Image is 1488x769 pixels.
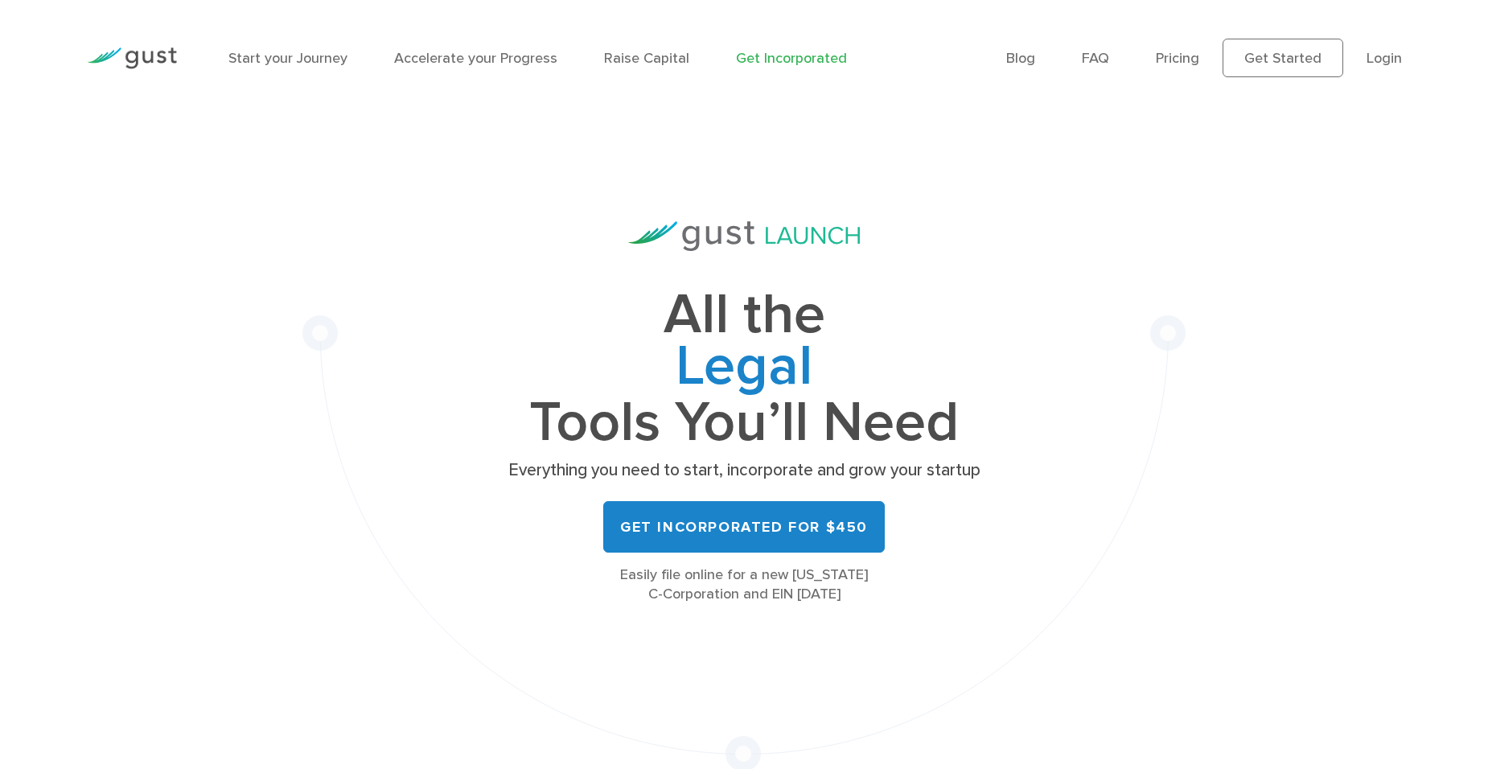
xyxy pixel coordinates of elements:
a: Get Incorporated for $450 [603,501,885,553]
a: Pricing [1156,50,1199,67]
a: Accelerate your Progress [394,50,557,67]
a: Get Started [1223,39,1343,77]
a: Blog [1006,50,1035,67]
img: Gust Launch Logo [628,221,860,251]
p: Everything you need to start, incorporate and grow your startup [503,459,985,482]
a: Start your Journey [228,50,347,67]
a: Login [1367,50,1402,67]
span: Legal [503,341,985,397]
h1: All the Tools You’ll Need [503,290,985,448]
a: Raise Capital [604,50,689,67]
img: Gust Logo [87,47,177,69]
a: Get Incorporated [736,50,847,67]
a: FAQ [1082,50,1109,67]
div: Easily file online for a new [US_STATE] C-Corporation and EIN [DATE] [503,565,985,604]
